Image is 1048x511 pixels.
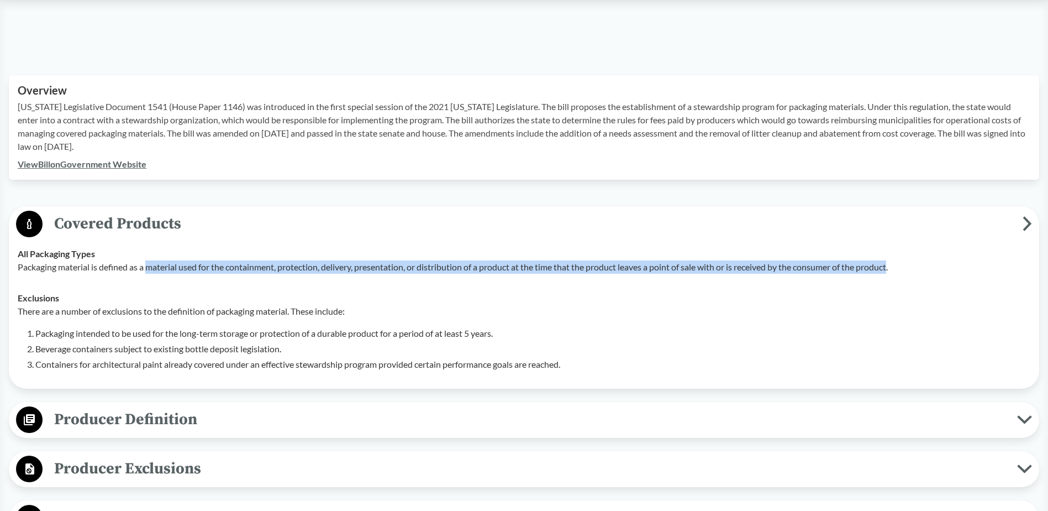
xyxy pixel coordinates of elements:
li: Beverage containers subject to existing bottle deposit legislation. [35,342,1030,356]
span: Producer Definition [43,407,1017,432]
button: Producer Exclusions [13,455,1035,483]
p: [US_STATE] Legislative Document 1541 (House Paper 1146) was introduced in the first special sessi... [18,100,1030,153]
h2: Overview [18,84,1030,97]
strong: Exclusions [18,293,59,303]
a: ViewBillonGovernment Website [18,159,146,169]
span: Covered Products [43,211,1023,236]
strong: All Packaging Types [18,248,95,259]
button: Producer Definition [13,406,1035,434]
span: Producer Exclusions [43,456,1017,481]
li: Packaging intended to be used for the long-term storage or protection of a durable product for a ... [35,327,1030,340]
li: Containers for architectural paint already covered under an effective stewardship program provide... [35,358,1030,371]
button: Covered Products [13,210,1035,238]
p: Packaging material is defined as a material used for the containment, protection, delivery, prese... [18,260,1030,274]
p: There are a number of exclusions to the definition of packaging material. These include: [18,305,1030,318]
